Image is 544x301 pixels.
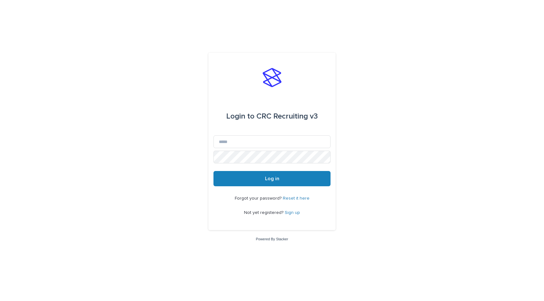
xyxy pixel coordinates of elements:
[256,237,288,241] a: Powered By Stacker
[213,171,331,186] button: Log in
[235,196,283,201] span: Forgot your password?
[285,210,300,215] a: Sign up
[265,176,279,181] span: Log in
[226,107,318,125] div: CRC Recruiting v3
[244,210,285,215] span: Not yet registered?
[226,113,255,120] span: Login to
[283,196,310,201] a: Reset it here
[262,68,282,87] img: stacker-logo-s-only.png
